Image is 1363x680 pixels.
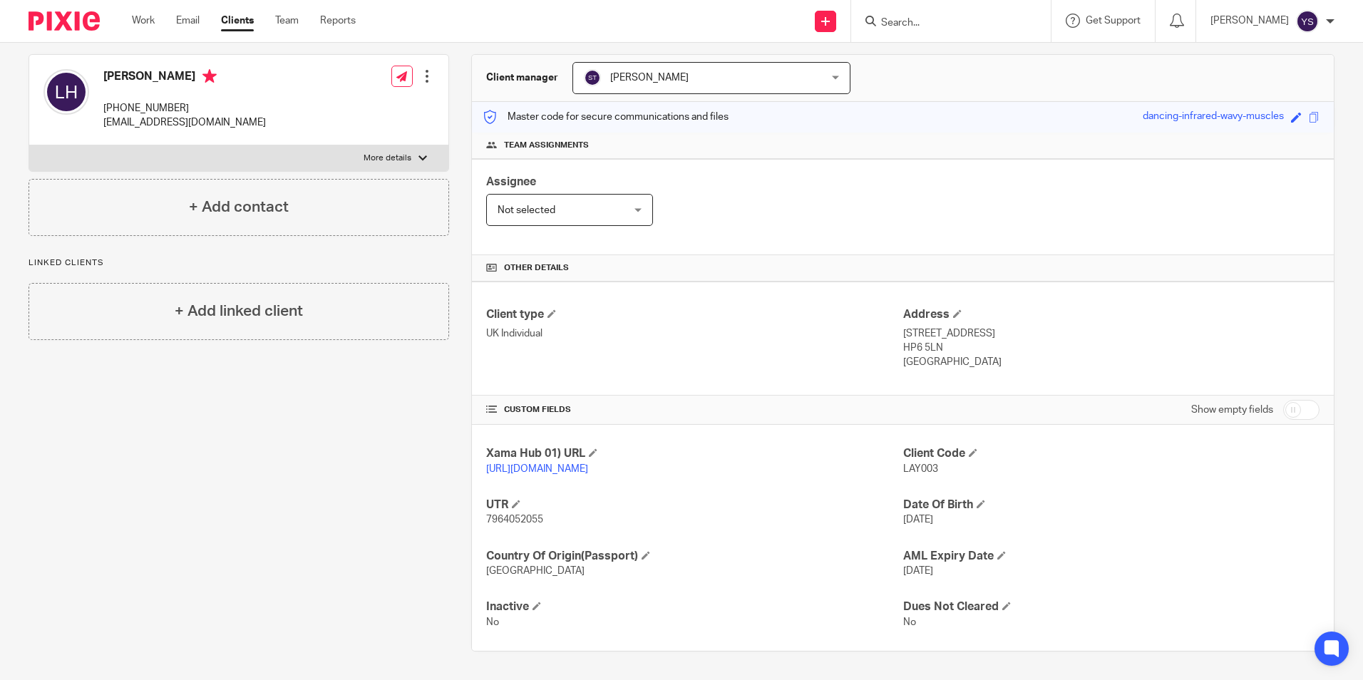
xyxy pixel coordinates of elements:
p: HP6 5LN [903,341,1320,355]
span: 7964052055 [486,515,543,525]
a: Clients [221,14,254,28]
h4: + Add linked client [175,300,303,322]
span: [PERSON_NAME] [610,73,689,83]
h3: Client manager [486,71,558,85]
span: [DATE] [903,566,933,576]
h4: Xama Hub 01) URL [486,446,902,461]
p: [GEOGRAPHIC_DATA] [903,355,1320,369]
span: No [903,617,916,627]
p: Master code for secure communications and files [483,110,729,124]
span: [GEOGRAPHIC_DATA] [486,566,585,576]
h4: Date Of Birth [903,498,1320,512]
span: Get Support [1086,16,1141,26]
span: Assignee [486,176,536,187]
img: svg%3E [1296,10,1319,33]
h4: Inactive [486,599,902,614]
div: dancing-infrared-wavy-muscles [1143,109,1284,125]
span: No [486,617,499,627]
label: Show empty fields [1191,403,1273,417]
p: [STREET_ADDRESS] [903,326,1320,341]
span: Other details [504,262,569,274]
a: [URL][DOMAIN_NAME] [486,464,588,474]
h4: Country Of Origin(Passport) [486,549,902,564]
h4: Client Code [903,446,1320,461]
span: LAY003 [903,464,938,474]
img: svg%3E [43,69,89,115]
p: Linked clients [29,257,449,269]
a: Reports [320,14,356,28]
span: [DATE] [903,515,933,525]
a: Work [132,14,155,28]
h4: Address [903,307,1320,322]
h4: CUSTOM FIELDS [486,404,902,416]
h4: AML Expiry Date [903,549,1320,564]
img: svg%3E [584,69,601,86]
a: Email [176,14,200,28]
p: [PHONE_NUMBER] [103,101,266,115]
i: Primary [202,69,217,83]
img: Pixie [29,11,100,31]
p: UK Individual [486,326,902,341]
span: Not selected [498,205,555,215]
h4: Client type [486,307,902,322]
p: More details [364,153,411,164]
input: Search [880,17,1008,30]
h4: [PERSON_NAME] [103,69,266,87]
p: [PERSON_NAME] [1210,14,1289,28]
span: Team assignments [504,140,589,151]
a: Team [275,14,299,28]
h4: Dues Not Cleared [903,599,1320,614]
h4: UTR [486,498,902,512]
h4: + Add contact [189,196,289,218]
p: [EMAIL_ADDRESS][DOMAIN_NAME] [103,115,266,130]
